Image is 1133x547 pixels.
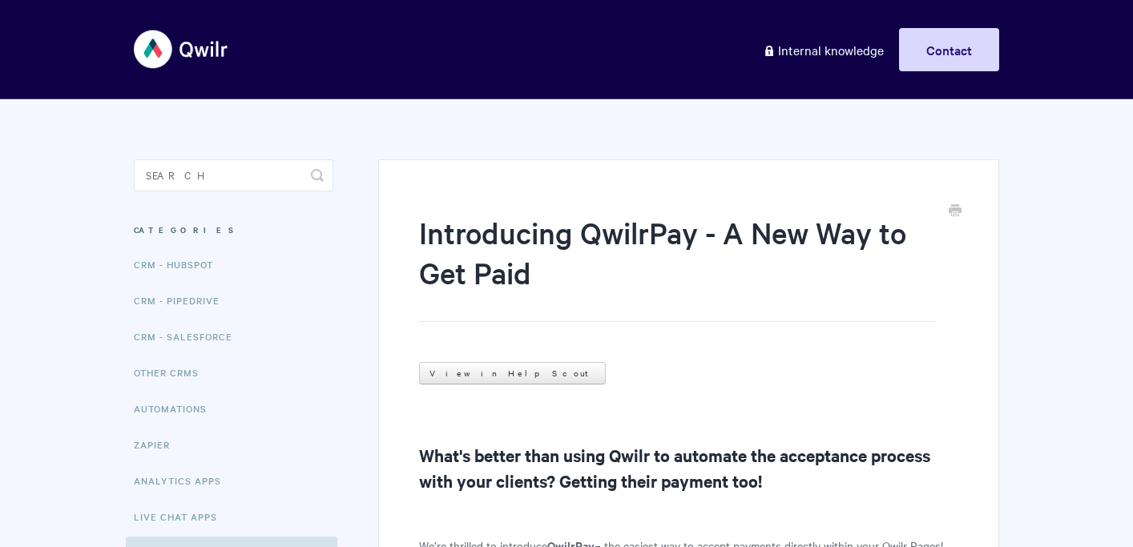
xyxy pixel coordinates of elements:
[134,428,182,461] a: Zapier
[134,465,233,497] a: Analytics Apps
[949,203,962,220] a: Print this Article
[134,320,244,352] a: CRM - Salesforce
[134,284,232,316] a: CRM - Pipedrive
[419,442,958,493] h2: What's better than using Qwilr to automate the acceptance process with your clients? Getting thei...
[419,212,934,322] h1: Introducing QwilrPay - A New Way to Get Paid
[899,28,999,71] a: Contact
[134,19,229,79] img: Qwilr Help Center
[134,159,333,191] input: Search
[751,28,896,71] a: Internal knowledge
[134,392,219,424] a: Automations
[134,215,333,244] h3: Categories
[134,248,225,280] a: CRM - HubSpot
[134,356,211,388] a: Other CRMs
[134,501,229,533] a: Live Chat Apps
[419,362,606,384] a: View in Help Scout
